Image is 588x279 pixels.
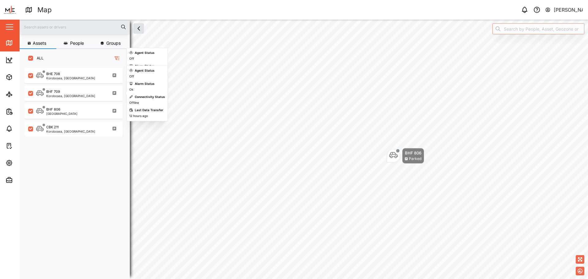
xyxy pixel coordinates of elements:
[33,56,43,61] label: ALL
[387,148,424,164] div: Map marker
[46,130,95,133] div: Korobosea, [GEOGRAPHIC_DATA]
[33,41,46,45] span: Assets
[16,142,33,149] div: Tasks
[16,91,31,98] div: Sites
[46,94,95,97] div: Korobosea, [GEOGRAPHIC_DATA]
[46,71,60,77] div: BHE 708
[135,51,155,55] div: Agent Status
[554,6,583,14] div: [PERSON_NAME]
[24,66,130,274] div: grid
[46,77,95,80] div: Korobosea, [GEOGRAPHIC_DATA]
[46,89,60,94] div: BHF 709
[23,22,126,32] input: Search assets or drivers
[16,74,35,81] div: Assets
[46,112,77,115] div: [GEOGRAPHIC_DATA]
[405,150,421,156] div: BHF 806
[16,40,30,46] div: Map
[106,41,121,45] span: Groups
[20,20,588,279] canvas: Map
[3,3,17,17] img: Main Logo
[409,156,421,162] div: Parked
[545,6,583,14] button: [PERSON_NAME]
[16,160,38,166] div: Settings
[16,57,43,63] div: Dashboard
[129,74,134,79] div: Off
[492,23,584,34] input: Search by People, Asset, Geozone or Place
[135,81,155,86] div: Alarm Status
[37,5,52,15] div: Map
[16,108,37,115] div: Reports
[46,107,60,112] div: BHF 806
[46,125,58,130] div: CBK 211
[70,41,84,45] span: People
[16,125,35,132] div: Alarms
[129,56,134,61] div: Off
[16,177,34,183] div: Admin
[135,64,155,69] div: Alarm Status
[135,68,155,73] div: Agent Status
